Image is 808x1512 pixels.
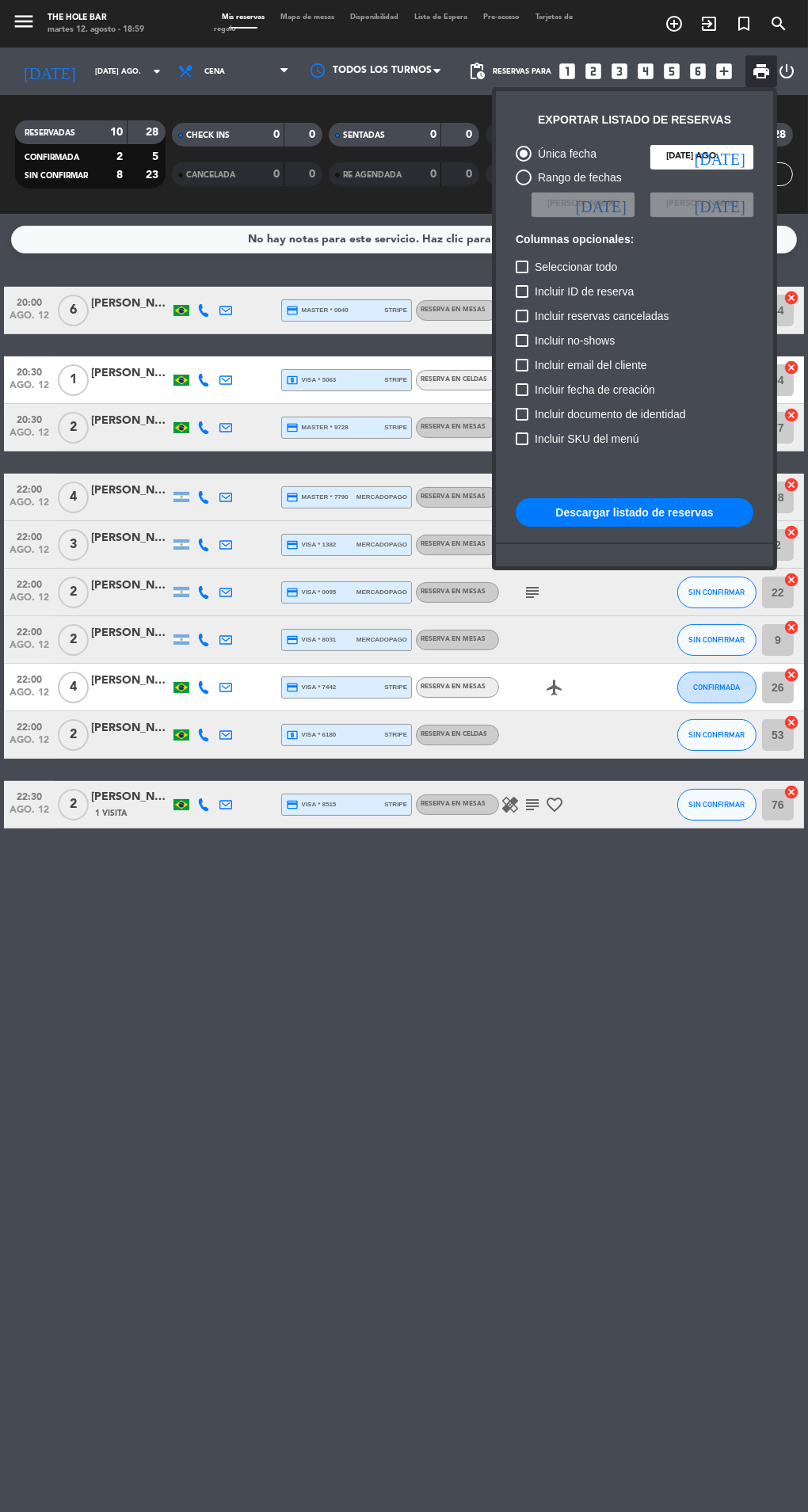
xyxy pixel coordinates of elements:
[752,62,771,81] span: print
[535,429,639,448] span: Incluir SKU del menú
[516,233,753,246] h6: Columnas opcionales:
[535,331,615,350] span: Incluir no-shows
[532,169,622,187] div: Rango de fechas
[538,111,731,129] div: Exportar listado de reservas
[467,62,486,81] span: pending_actions
[535,307,669,326] span: Incluir reservas canceladas
[535,380,655,399] span: Incluir fecha de creación
[576,196,627,212] i: [DATE]
[547,197,619,211] span: [PERSON_NAME]
[695,149,745,165] i: [DATE]
[535,257,617,276] span: Seleccionar todo
[666,197,737,211] span: [PERSON_NAME]
[535,405,686,424] span: Incluir documento de identidad
[535,282,634,301] span: Incluir ID de reserva
[695,196,745,212] i: [DATE]
[532,145,596,163] div: Única fecha
[535,356,647,375] span: Incluir email del cliente
[516,498,753,527] button: Descargar listado de reservas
